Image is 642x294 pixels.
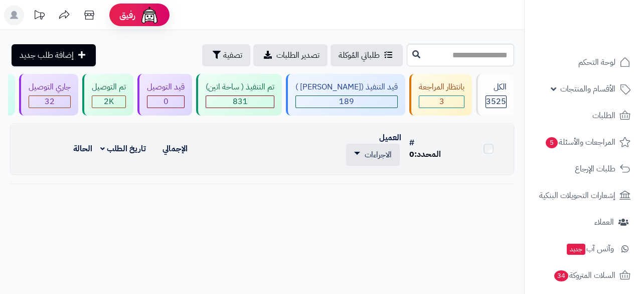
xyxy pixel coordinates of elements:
a: جاري التوصيل 32 [17,74,80,116]
a: السلات المتروكة34 [531,263,636,287]
span: 831 [233,95,248,108]
a: بانتظار المراجعة 3 [407,74,474,116]
a: تصدير الطلبات [253,44,328,66]
a: وآتس آبجديد [531,237,636,261]
a: العملاء [531,210,636,234]
a: قيد التوصيل 0 [135,74,194,116]
span: الاجراءات [365,149,392,161]
span: وآتس آب [566,242,614,256]
span: 3 [439,95,444,108]
div: 2025 [92,96,125,108]
a: الطلبات [531,104,636,128]
div: قيد التنفيذ ([PERSON_NAME] ) [295,81,398,93]
a: الحالة [73,143,92,155]
span: العملاء [594,215,614,229]
a: لوحة التحكم [531,50,636,74]
span: لوحة التحكم [578,55,615,69]
img: logo-2.png [574,23,632,44]
a: طلبات الإرجاع [531,157,636,181]
div: 831 [206,96,274,108]
div: بانتظار المراجعة [419,81,464,93]
span: تصدير الطلبات [276,49,319,61]
a: تاريخ الطلب [100,143,146,155]
a: الكل3525 [474,74,516,116]
div: تم التوصيل [92,81,126,93]
button: تصفية [202,44,250,66]
div: 3 [419,96,464,108]
a: تم التنفيذ ( ساحة اتين) 831 [194,74,284,116]
span: 34 [554,270,569,282]
span: 5 [546,137,558,149]
span: 3525 [486,95,506,108]
span: 2K [104,95,114,108]
span: إشعارات التحويلات البنكية [539,188,615,203]
img: ai-face.png [139,5,159,25]
div: جاري التوصيل [29,81,71,93]
a: الإجمالي [163,143,188,155]
a: تم التوصيل 2K [80,74,135,116]
div: المحدد: [409,149,459,160]
a: المراجعات والأسئلة5 [531,130,636,154]
div: 0 [147,96,184,108]
div: 32 [29,96,70,108]
span: 32 [45,95,55,108]
a: طلباتي المُوكلة [331,44,403,66]
span: تصفية [223,49,242,61]
span: 189 [339,95,354,108]
span: جديد [567,244,585,255]
span: إضافة طلب جديد [20,49,74,61]
a: العميل [379,132,401,144]
a: تحديثات المنصة [27,5,52,28]
span: السلات المتروكة [553,268,615,282]
a: إشعارات التحويلات البنكية [531,183,636,208]
span: طلباتي المُوكلة [339,49,380,61]
a: # [409,137,414,149]
div: 189 [296,96,397,108]
span: طلبات الإرجاع [575,162,615,176]
span: 0 [164,95,169,108]
span: رفيق [119,9,135,21]
div: الكل [486,81,507,93]
a: قيد التنفيذ ([PERSON_NAME] ) 189 [284,74,407,116]
a: إضافة طلب جديد [12,44,96,66]
div: قيد التوصيل [147,81,185,93]
div: تم التنفيذ ( ساحة اتين) [206,81,274,93]
span: 0 [409,148,414,160]
span: المراجعات والأسئلة [545,135,615,149]
a: الاجراءات [354,149,392,161]
span: الطلبات [592,109,615,123]
span: الأقسام والمنتجات [560,82,615,96]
